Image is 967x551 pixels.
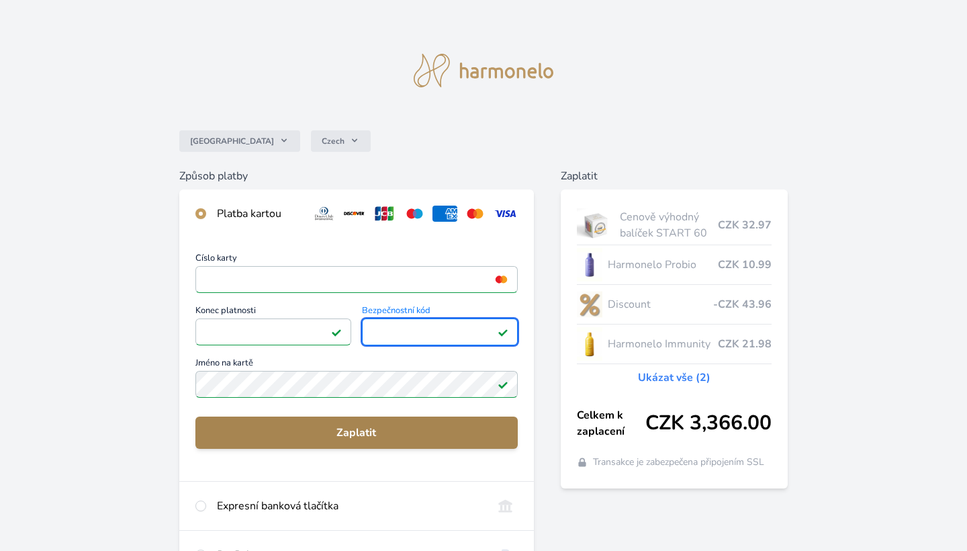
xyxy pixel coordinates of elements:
span: -CZK 43.96 [713,296,772,312]
img: mc.svg [463,206,488,222]
span: Discount [608,296,714,312]
button: Czech [311,130,371,152]
span: CZK 3,366.00 [645,411,772,435]
img: jcb.svg [372,206,397,222]
span: Cenově výhodný balíček START 60 [620,209,718,241]
button: Zaplatit [195,417,518,449]
img: discover.svg [342,206,367,222]
span: Jméno na kartě [195,359,518,371]
button: [GEOGRAPHIC_DATA] [179,130,300,152]
input: Jméno na kartěPlatné pole [195,371,518,398]
span: CZK 32.97 [718,217,772,233]
img: Platné pole [498,379,508,390]
span: [GEOGRAPHIC_DATA] [190,136,274,146]
img: mc [492,273,510,286]
img: discount-lo.png [577,288,602,321]
span: Konec platnosti [195,306,351,319]
div: Platba kartou [217,206,302,222]
img: start.jpg [577,208,615,242]
img: Platné pole [498,327,508,337]
span: Harmonelo Immunity [608,336,719,352]
h6: Způsob platby [179,168,534,184]
img: logo.svg [414,54,553,87]
span: Czech [322,136,344,146]
span: Transakce je zabezpečena připojením SSL [593,456,764,469]
span: Bezpečnostní kód [362,306,518,319]
img: Platné pole [331,327,342,337]
img: diners.svg [312,206,336,222]
a: Ukázat vše (2) [638,370,710,386]
img: IMMUNITY_se_stinem_x-lo.jpg [577,327,602,361]
iframe: Iframe pro datum vypršení platnosti [201,323,345,341]
img: visa.svg [493,206,518,222]
img: maestro.svg [402,206,427,222]
img: CLEAN_PROBIO_se_stinem_x-lo.jpg [577,248,602,282]
img: amex.svg [432,206,457,222]
span: Zaplatit [206,425,507,441]
h6: Zaplatit [561,168,788,184]
div: Expresní banková tlačítka [217,498,482,514]
span: Harmonelo Probio [608,257,719,273]
span: Číslo karty [195,254,518,266]
span: Celkem k zaplacení [577,407,646,439]
img: onlineBanking_CZ.svg [493,498,518,514]
span: CZK 10.99 [718,257,772,273]
iframe: Iframe pro bezpečnostní kód [368,323,512,341]
iframe: Iframe pro číslo karty [201,270,512,289]
span: CZK 21.98 [718,336,772,352]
